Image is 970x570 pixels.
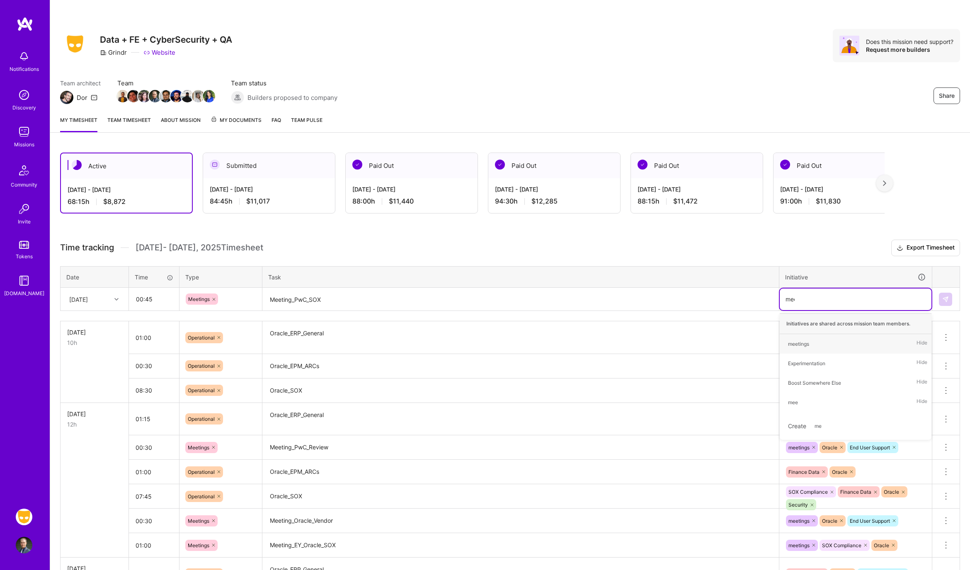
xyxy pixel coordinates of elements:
[638,160,647,170] img: Paid Out
[884,489,899,495] span: Oracle
[4,289,44,298] div: [DOMAIN_NAME]
[67,420,122,429] div: 12h
[11,180,37,189] div: Community
[231,79,337,87] span: Team status
[117,89,128,103] a: Team Member Avatar
[16,87,32,103] img: discovery
[107,116,151,132] a: Team timesheet
[193,89,204,103] a: Team Member Avatar
[77,93,87,102] div: Dor
[822,444,837,451] span: Oracle
[16,124,32,140] img: teamwork
[263,534,778,557] textarea: Meeting_EY_Oracle_SOX
[170,90,183,102] img: Team Member Avatar
[100,49,107,56] i: icon CompanyGray
[181,90,194,102] img: Team Member Avatar
[129,379,179,401] input: HH:MM
[68,185,185,194] div: [DATE] - [DATE]
[129,288,179,310] input: HH:MM
[897,244,903,252] i: icon Download
[874,542,889,548] span: Oracle
[263,461,778,483] textarea: Oracle_EPM_ARCs
[780,160,790,170] img: Paid Out
[263,322,778,353] textarea: Oracle_ERP_General
[135,273,173,281] div: Time
[139,89,150,103] a: Team Member Avatar
[179,266,262,288] th: Type
[204,89,214,103] a: Team Member Avatar
[263,485,778,508] textarea: Oracle_SOX
[788,340,809,348] div: meetings
[60,243,114,253] span: Time tracking
[103,197,126,206] span: $8,872
[16,48,32,65] img: bell
[866,38,953,46] div: Does this mission need support?
[68,197,185,206] div: 68:15 h
[917,358,927,369] span: Hide
[14,140,34,149] div: Missions
[188,469,215,475] span: Operational
[16,509,32,525] img: Grindr: Data + FE + CyberSecurity + QA
[917,338,927,349] span: Hide
[788,378,841,387] div: Boost Somewhere Else
[850,444,890,451] span: End User Support
[160,90,172,102] img: Team Member Avatar
[171,89,182,103] a: Team Member Avatar
[211,116,262,125] span: My Documents
[785,272,926,282] div: Initiative
[822,518,837,524] span: Oracle
[60,91,73,104] img: Team Architect
[188,493,215,500] span: Operational
[188,416,215,422] span: Operational
[10,65,39,73] div: Notifications
[129,327,179,349] input: HH:MM
[18,217,31,226] div: Invite
[263,289,778,310] textarea: Meeting_PwC_SOX
[12,103,36,112] div: Discovery
[788,398,798,407] div: mee
[160,89,171,103] a: Team Member Avatar
[638,185,756,194] div: [DATE] - [DATE]
[263,509,778,532] textarea: Meeting_Oracle_Vendor
[291,116,323,132] a: Team Pulse
[19,241,29,249] img: tokens
[16,201,32,217] img: Invite
[389,197,414,206] span: $11,440
[203,90,215,102] img: Team Member Avatar
[114,297,119,301] i: icon Chevron
[247,93,337,102] span: Builders proposed to company
[188,387,215,393] span: Operational
[531,197,558,206] span: $12,285
[100,34,232,45] h3: Data + FE + CyberSecurity + QA
[788,444,810,451] span: meetings
[211,116,262,132] a: My Documents
[263,436,778,459] textarea: Meeting_PwC_Review
[673,197,698,206] span: $11,472
[788,489,828,495] span: SOX Compliance
[934,87,960,104] button: Share
[117,79,214,87] span: Team
[61,153,192,179] div: Active
[891,240,960,256] button: Export Timesheet
[16,537,32,553] img: User Avatar
[939,92,955,100] span: Share
[203,153,335,178] div: Submitted
[60,33,90,55] img: Company Logo
[127,90,140,102] img: Team Member Avatar
[14,509,34,525] a: Grindr: Data + FE + CyberSecurity + QA
[149,90,161,102] img: Team Member Avatar
[192,90,204,102] img: Team Member Avatar
[942,296,949,303] img: Submit
[788,542,810,548] span: meetings
[210,197,328,206] div: 84:45 h
[495,185,614,194] div: [DATE] - [DATE]
[67,328,122,337] div: [DATE]
[61,266,129,288] th: Date
[129,461,179,483] input: HH:MM
[182,89,193,103] a: Team Member Avatar
[129,534,179,556] input: HH:MM
[352,185,471,194] div: [DATE] - [DATE]
[143,48,175,57] a: Website
[352,197,471,206] div: 88:00 h
[100,48,127,57] div: Grindr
